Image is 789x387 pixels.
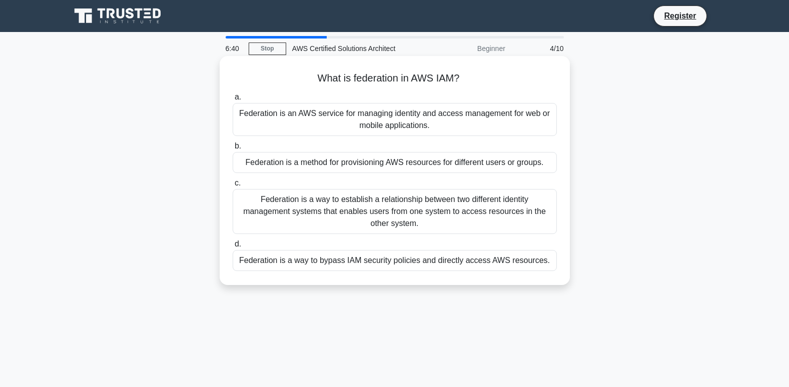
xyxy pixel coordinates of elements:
[235,239,241,248] span: d.
[424,38,511,58] div: Beginner
[233,103,557,136] div: Federation is an AWS service for managing identity and access management for web or mobile applic...
[233,250,557,271] div: Federation is a way to bypass IAM security policies and directly access AWS resources.
[235,141,241,150] span: b.
[235,178,241,187] span: c.
[233,152,557,173] div: Federation is a method for provisioning AWS resources for different users or groups.
[658,9,702,22] a: Register
[220,38,249,58] div: 6:40
[511,38,570,58] div: 4/10
[286,38,424,58] div: AWS Certified Solutions Architect
[249,42,286,55] a: Stop
[233,189,557,234] div: Federation is a way to establish a relationship between two different identity management systems...
[235,92,241,101] span: a.
[232,72,558,85] h5: What is federation in AWS IAM?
